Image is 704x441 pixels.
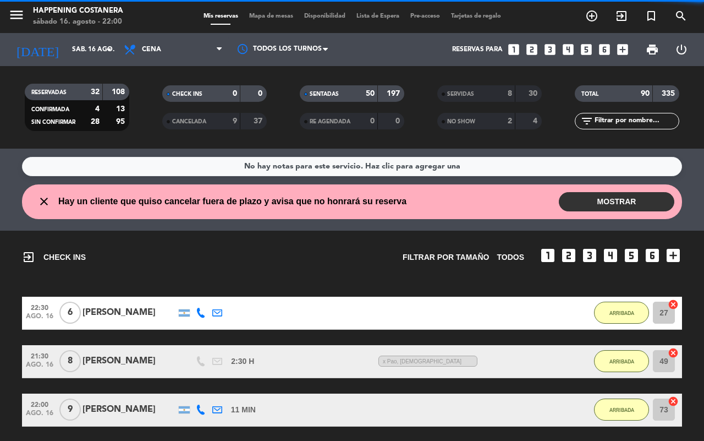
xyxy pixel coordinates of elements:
i: looks_3 [581,247,598,264]
span: CONFIRMADA [31,107,69,112]
i: looks_6 [597,42,612,57]
span: CANCELADA [172,119,206,124]
i: looks_5 [623,247,640,264]
div: sábado 16. agosto - 22:00 [33,17,123,28]
span: 2:30 H [231,355,254,368]
strong: 197 [387,90,402,97]
i: looks_4 [602,247,619,264]
span: Filtrar por tamaño [403,251,489,264]
i: looks_5 [579,42,593,57]
strong: 335 [662,90,677,97]
i: exit_to_app [22,251,35,264]
i: looks_two [560,247,577,264]
span: Lista de Espera [351,13,405,19]
span: ago. 16 [26,410,53,422]
span: Cena [142,46,161,53]
div: Happening Costanera [33,6,123,17]
span: Tarjetas de regalo [446,13,507,19]
i: exit_to_app [615,9,628,23]
span: TODOS [497,251,524,264]
span: SENTADAS [310,91,339,97]
i: arrow_drop_down [102,43,116,56]
strong: 50 [366,90,375,97]
span: RESERVADAS [31,90,67,95]
strong: 32 [91,88,100,96]
i: looks_one [539,247,557,264]
span: Reservas para [452,46,503,53]
span: x Pao, [DEMOGRAPHIC_DATA] [378,356,477,367]
i: looks_one [507,42,521,57]
span: 11 MIN [231,404,256,416]
div: [PERSON_NAME] [82,402,176,417]
strong: 9 [233,117,237,125]
strong: 108 [112,88,127,96]
span: 22:00 [26,398,53,410]
span: Pre-acceso [405,13,446,19]
span: ago. 16 [26,313,53,325]
input: Filtrar por nombre... [593,115,679,127]
div: LOG OUT [667,33,696,66]
span: NO SHOW [447,119,475,124]
strong: 0 [258,90,265,97]
i: power_settings_new [675,43,688,56]
strong: 30 [529,90,540,97]
span: Mapa de mesas [244,13,299,19]
i: add_circle_outline [585,9,598,23]
button: MOSTRAR [559,192,674,211]
span: Mis reservas [198,13,244,19]
span: 21:30 [26,349,53,362]
i: add_box [664,247,682,264]
span: SERVIDAS [447,91,474,97]
span: ago. 16 [26,361,53,374]
strong: 37 [254,117,265,125]
strong: 28 [91,118,100,126]
span: ARRIBADA [609,407,634,413]
strong: 4 [533,117,540,125]
i: looks_3 [543,42,557,57]
i: cancel [668,299,679,310]
span: CHECK INS [22,251,86,264]
span: 8 [59,350,81,372]
span: ARRIBADA [609,358,634,364]
i: looks_two [525,42,539,57]
i: [DATE] [8,37,67,62]
strong: 95 [116,118,127,126]
span: Hay un cliente que quiso cancelar fuera de plazo y avisa que no honrará su reserva [58,194,406,209]
span: Disponibilidad [299,13,351,19]
i: filter_list [580,115,593,128]
span: CHECK INS [172,91,202,97]
span: 9 [59,399,81,421]
strong: 0 [370,117,375,125]
span: TOTAL [581,91,598,97]
strong: 4 [95,105,100,113]
i: turned_in_not [645,9,658,23]
span: SIN CONFIRMAR [31,119,75,125]
div: [PERSON_NAME] [82,354,176,368]
strong: 2 [508,117,512,125]
i: looks_4 [561,42,575,57]
span: ARRIBADA [609,310,634,316]
div: [PERSON_NAME] [82,306,176,320]
i: close [37,195,51,208]
i: add_box [615,42,630,57]
div: No hay notas para este servicio. Haz clic para agregar una [244,160,460,173]
strong: 8 [508,90,512,97]
strong: 90 [641,90,650,97]
span: print [646,43,659,56]
i: cancel [668,396,679,407]
strong: 13 [116,105,127,113]
span: 6 [59,302,81,324]
strong: 0 [233,90,237,97]
span: 22:30 [26,301,53,313]
i: menu [8,7,25,23]
i: looks_6 [643,247,661,264]
i: cancel [668,347,679,358]
span: RE AGENDADA [310,119,350,124]
i: search [674,9,687,23]
strong: 0 [395,117,402,125]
